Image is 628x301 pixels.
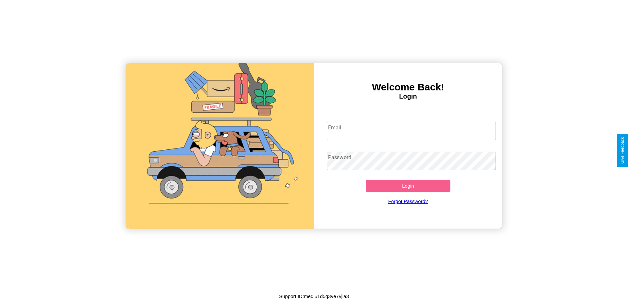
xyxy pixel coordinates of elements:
[314,93,502,100] h4: Login
[323,192,493,211] a: Forgot Password?
[620,137,625,164] div: Give Feedback
[279,292,349,301] p: Support ID: meqi51d5q3ve7vjla3
[314,82,502,93] h3: Welcome Back!
[126,63,314,229] img: gif
[366,180,450,192] button: Login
